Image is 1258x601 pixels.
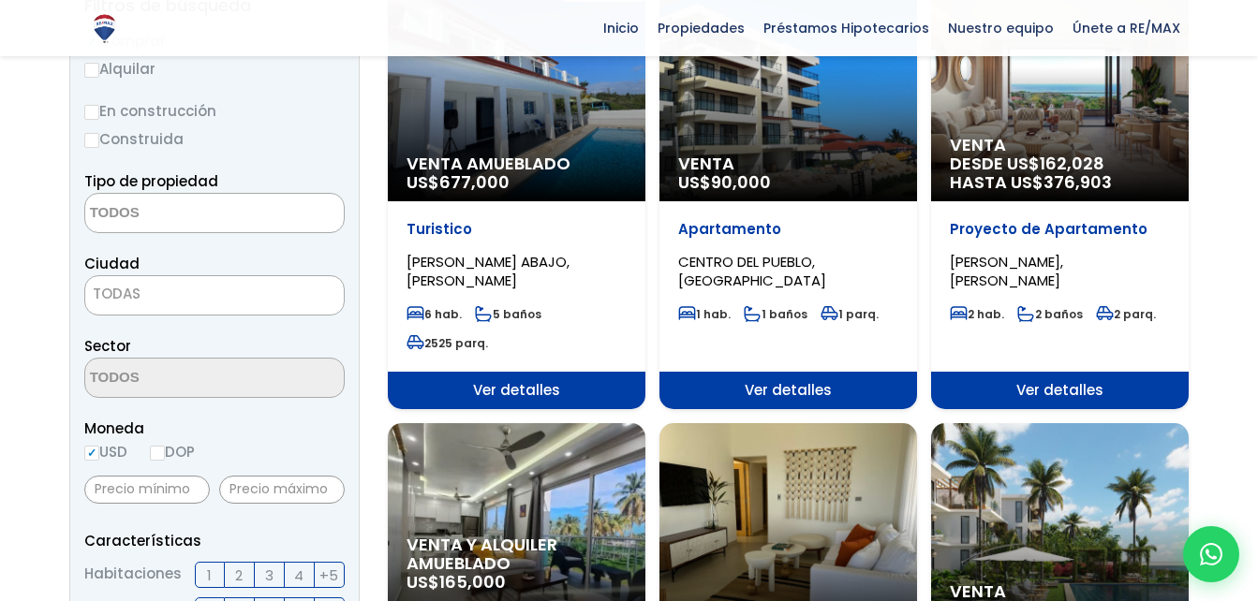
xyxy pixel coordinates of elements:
[265,564,274,587] span: 3
[84,133,99,148] input: Construida
[407,154,627,173] span: Venta Amueblado
[439,170,510,194] span: 677,000
[85,194,267,234] textarea: Search
[84,440,127,463] label: USD
[294,564,303,587] span: 4
[407,570,506,594] span: US$
[678,252,826,290] span: CENTRO DEL PUEBLO, [GEOGRAPHIC_DATA]
[950,173,1170,192] span: HASTA US$
[678,306,731,322] span: 1 hab.
[207,564,212,587] span: 1
[84,446,99,461] input: USD
[950,582,1170,601] span: Venta
[659,372,917,409] span: Ver detalles
[85,281,344,307] span: TODAS
[88,12,121,45] img: Logo de REMAX
[407,170,510,194] span: US$
[648,14,754,42] span: Propiedades
[85,359,267,399] textarea: Search
[821,306,879,322] span: 1 parq.
[711,170,771,194] span: 90,000
[950,136,1170,154] span: Venta
[754,14,939,42] span: Préstamos Hipotecarios
[678,170,771,194] span: US$
[594,14,648,42] span: Inicio
[84,254,140,273] span: Ciudad
[678,220,898,239] p: Apartamento
[950,220,1170,239] p: Proyecto de Apartamento
[939,14,1063,42] span: Nuestro equipo
[475,306,541,322] span: 5 baños
[319,564,338,587] span: +5
[84,336,131,356] span: Sector
[84,417,345,440] span: Moneda
[1043,170,1112,194] span: 376,903
[93,284,141,303] span: TODAS
[931,372,1189,409] span: Ver detalles
[407,306,462,322] span: 6 hab.
[84,275,345,315] span: TODAS
[84,63,99,78] input: Alquilar
[84,127,345,151] label: Construida
[84,105,99,120] input: En construcción
[407,252,570,290] span: [PERSON_NAME] ABAJO, [PERSON_NAME]
[84,57,345,81] label: Alquilar
[950,306,1004,322] span: 2 hab.
[84,562,182,588] span: Habitaciones
[235,564,243,587] span: 2
[219,476,345,504] input: Precio máximo
[84,99,345,123] label: En construcción
[678,154,898,173] span: Venta
[1040,152,1104,175] span: 162,028
[150,440,195,463] label: DOP
[84,171,218,191] span: Tipo de propiedad
[388,372,645,409] span: Ver detalles
[407,220,627,239] p: Turistico
[84,529,345,552] p: Características
[439,570,506,594] span: 165,000
[744,306,807,322] span: 1 baños
[1096,306,1156,322] span: 2 parq.
[407,335,488,351] span: 2525 parq.
[1017,306,1083,322] span: 2 baños
[407,535,627,573] span: Venta y alquiler amueblado
[84,476,210,504] input: Precio mínimo
[950,154,1170,192] span: DESDE US$
[150,446,165,461] input: DOP
[1063,14,1190,42] span: Únete a RE/MAX
[950,252,1063,290] span: [PERSON_NAME], [PERSON_NAME]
